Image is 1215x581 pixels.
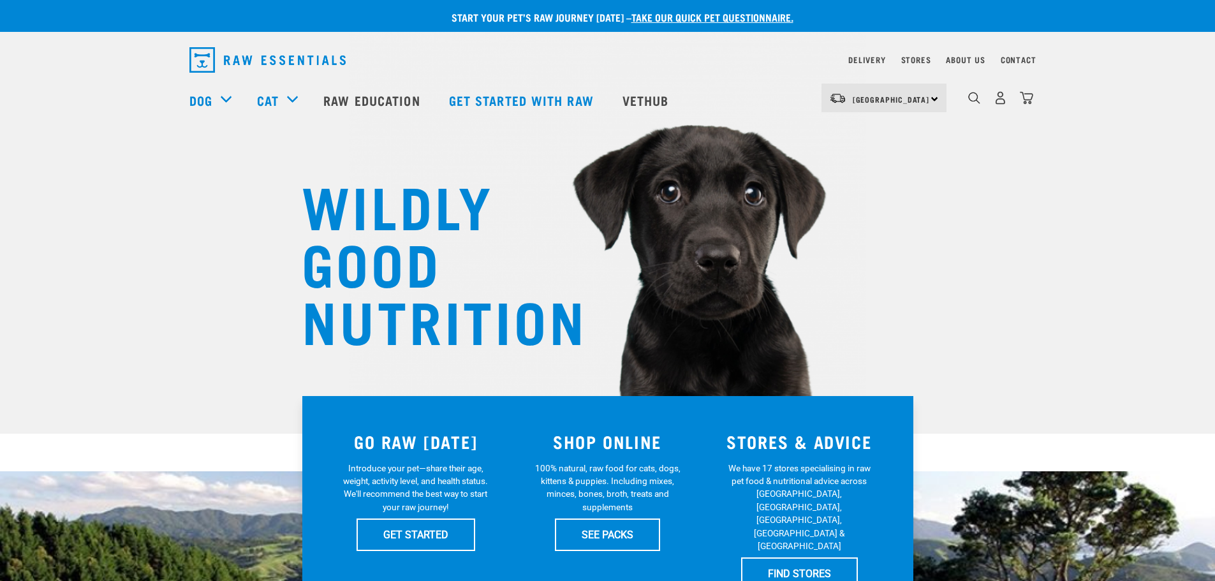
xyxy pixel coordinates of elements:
[1001,57,1036,62] a: Contact
[341,462,490,514] p: Introduce your pet—share their age, weight, activity level, and health status. We'll recommend th...
[610,75,685,126] a: Vethub
[189,47,346,73] img: Raw Essentials Logo
[853,97,930,101] span: [GEOGRAPHIC_DATA]
[946,57,985,62] a: About Us
[968,92,980,104] img: home-icon-1@2x.png
[328,432,504,452] h3: GO RAW [DATE]
[257,91,279,110] a: Cat
[829,92,846,104] img: van-moving.png
[848,57,885,62] a: Delivery
[555,518,660,550] a: SEE PACKS
[302,175,557,348] h1: WILDLY GOOD NUTRITION
[725,462,874,553] p: We have 17 stores specialising in raw pet food & nutritional advice across [GEOGRAPHIC_DATA], [GE...
[994,91,1007,105] img: user.png
[179,42,1036,78] nav: dropdown navigation
[189,91,212,110] a: Dog
[631,14,793,20] a: take our quick pet questionnaire.
[533,462,682,514] p: 100% natural, raw food for cats, dogs, kittens & puppies. Including mixes, minces, bones, broth, ...
[311,75,436,126] a: Raw Education
[901,57,931,62] a: Stores
[711,432,888,452] h3: STORES & ADVICE
[1020,91,1033,105] img: home-icon@2x.png
[357,518,475,550] a: GET STARTED
[519,432,696,452] h3: SHOP ONLINE
[436,75,610,126] a: Get started with Raw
